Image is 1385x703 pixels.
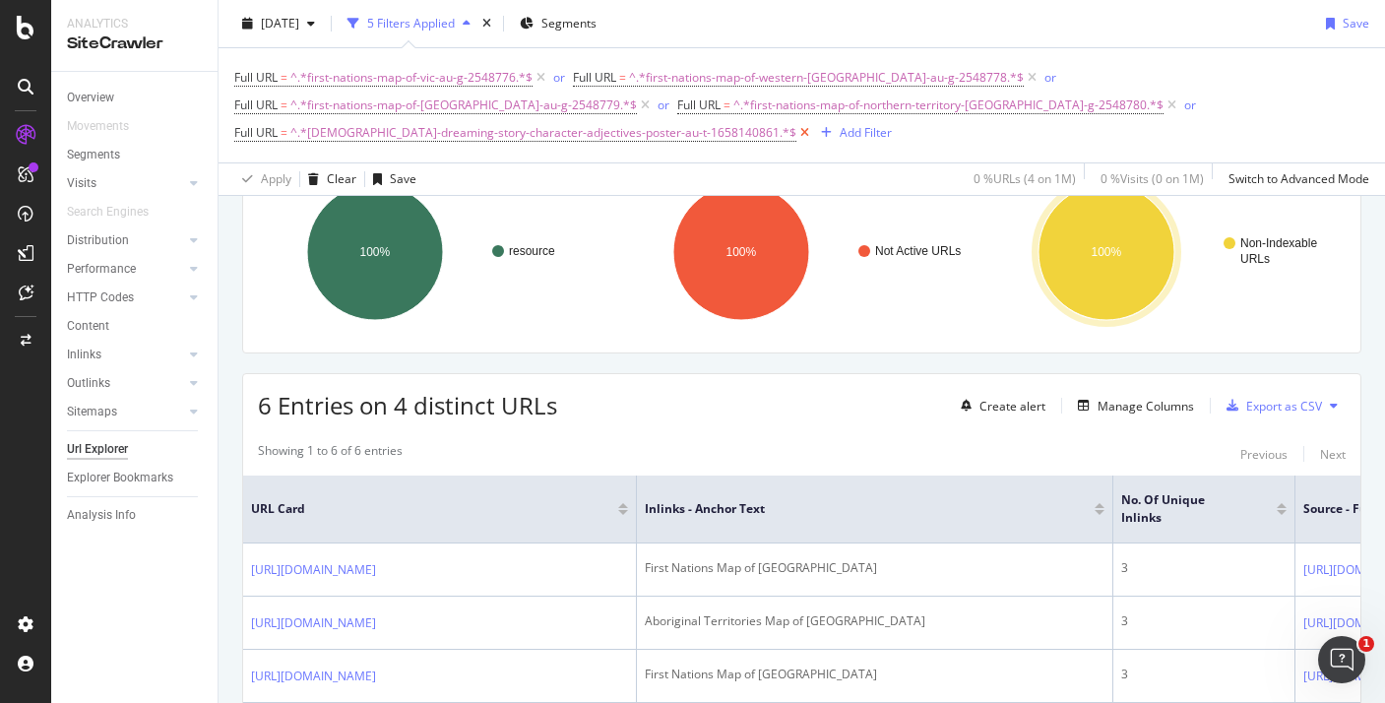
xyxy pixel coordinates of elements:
[67,16,202,32] div: Analytics
[733,92,1164,119] span: ^.*first-nations-map-of-northern-territory-[GEOGRAPHIC_DATA]-g-2548780.*$
[234,96,278,113] span: Full URL
[234,69,278,86] span: Full URL
[281,124,287,141] span: =
[67,468,173,488] div: Explorer Bookmarks
[251,613,376,633] a: [URL][DOMAIN_NAME]
[67,145,120,165] div: Segments
[258,442,403,466] div: Showing 1 to 6 of 6 entries
[290,92,637,119] span: ^.*first-nations-map-of-[GEOGRAPHIC_DATA]-au-g-2548779.*$
[553,68,565,87] button: or
[1246,398,1322,415] div: Export as CSV
[300,163,356,195] button: Clear
[67,316,109,337] div: Content
[1358,636,1374,652] span: 1
[67,373,184,394] a: Outlinks
[67,202,149,223] div: Search Engines
[290,119,796,147] span: ^.*[DEMOGRAPHIC_DATA]-dreaming-story-character-adjectives-poster-au-t-1658140861.*$
[1121,666,1287,683] div: 3
[251,500,613,518] span: URL Card
[875,244,961,258] text: Not Active URLs
[67,230,129,251] div: Distribution
[67,230,184,251] a: Distribution
[1318,8,1369,39] button: Save
[645,559,1104,577] div: First Nations Map of [GEOGRAPHIC_DATA]
[953,390,1045,421] button: Create alert
[67,505,136,526] div: Analysis Info
[1101,170,1204,187] div: 0 % Visits ( 0 on 1M )
[67,345,184,365] a: Inlinks
[619,69,626,86] span: =
[645,666,1104,683] div: First Nations Map of [GEOGRAPHIC_DATA]
[645,500,1065,518] span: Inlinks - Anchor Text
[67,32,202,55] div: SiteCrawler
[67,202,168,223] a: Search Engines
[327,170,356,187] div: Clear
[1070,394,1194,417] button: Manage Columns
[360,245,391,259] text: 100%
[67,88,204,108] a: Overview
[258,389,557,421] span: 6 Entries on 4 distinct URLs
[251,667,376,686] a: [URL][DOMAIN_NAME]
[67,505,204,526] a: Analysis Info
[67,345,101,365] div: Inlinks
[67,116,129,137] div: Movements
[67,373,110,394] div: Outlinks
[1184,96,1196,113] div: or
[67,288,184,308] a: HTTP Codes
[1320,442,1346,466] button: Next
[258,166,614,338] svg: A chart.
[509,244,555,258] text: resource
[67,116,149,137] a: Movements
[67,259,136,280] div: Performance
[234,8,323,39] button: [DATE]
[1240,446,1288,463] div: Previous
[573,69,616,86] span: Full URL
[261,15,299,32] span: 2025 May. 31st
[645,612,1104,630] div: Aboriginal Territories Map of [GEOGRAPHIC_DATA]
[1240,442,1288,466] button: Previous
[840,124,892,141] div: Add Filter
[1184,96,1196,114] button: or
[67,173,184,194] a: Visits
[340,8,478,39] button: 5 Filters Applied
[67,88,114,108] div: Overview
[367,15,455,32] div: 5 Filters Applied
[1098,398,1194,415] div: Manage Columns
[677,96,721,113] span: Full URL
[624,166,980,338] svg: A chart.
[1121,491,1247,527] span: No. of Unique Inlinks
[67,402,117,422] div: Sitemaps
[365,163,416,195] button: Save
[234,163,291,195] button: Apply
[979,398,1045,415] div: Create alert
[1240,252,1270,266] text: URLs
[1121,612,1287,630] div: 3
[1092,245,1122,259] text: 100%
[1044,68,1056,87] button: or
[541,15,597,32] span: Segments
[251,560,376,580] a: [URL][DOMAIN_NAME]
[989,166,1346,338] svg: A chart.
[67,402,184,422] a: Sitemaps
[1343,15,1369,32] div: Save
[1044,69,1056,86] div: or
[725,245,756,259] text: 100%
[1320,446,1346,463] div: Next
[234,124,278,141] span: Full URL
[629,64,1024,92] span: ^.*first-nations-map-of-western-[GEOGRAPHIC_DATA]-au-g-2548778.*$
[290,64,533,92] span: ^.*first-nations-map-of-vic-au-g-2548776.*$
[512,8,604,39] button: Segments
[390,170,416,187] div: Save
[658,96,669,113] div: or
[813,121,892,145] button: Add Filter
[67,439,204,460] a: Url Explorer
[658,96,669,114] button: or
[1121,559,1287,577] div: 3
[281,96,287,113] span: =
[1221,163,1369,195] button: Switch to Advanced Mode
[478,14,495,33] div: times
[1219,390,1322,421] button: Export as CSV
[67,259,184,280] a: Performance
